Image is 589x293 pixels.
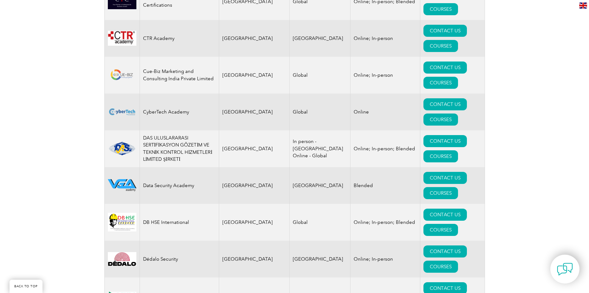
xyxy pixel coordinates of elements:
[219,241,290,277] td: [GEOGRAPHIC_DATA]
[350,130,420,167] td: Online; In-person; Blended
[423,62,467,74] a: CONTACT US
[423,98,467,110] a: CONTACT US
[290,94,350,130] td: Global
[423,187,458,199] a: COURSES
[219,20,290,57] td: [GEOGRAPHIC_DATA]
[140,94,219,130] td: CyberTech Academy
[350,57,420,94] td: Online; In-person
[290,130,350,167] td: In person - [GEOGRAPHIC_DATA] Online - Global
[219,167,290,204] td: [GEOGRAPHIC_DATA]
[140,241,219,277] td: Dédalo Security
[423,3,458,15] a: COURSES
[108,104,136,120] img: fbf62885-d94e-ef11-a316-000d3ad139cf-logo.png
[350,204,420,241] td: Online; In-person; Blended
[350,241,420,277] td: Online; In-person
[350,94,420,130] td: Online
[423,40,458,52] a: COURSES
[108,68,136,82] img: b118c505-f3a0-ea11-a812-000d3ae11abd-logo.png
[423,245,467,257] a: CONTACT US
[140,167,219,204] td: Data Security Academy
[423,150,458,162] a: COURSES
[290,20,350,57] td: [GEOGRAPHIC_DATA]
[108,179,136,192] img: 2712ab11-b677-ec11-8d20-002248183cf6-logo.png
[108,252,136,266] img: 8151da1a-2f8e-ee11-be36-000d3ae1a22b-logo.png
[140,57,219,94] td: Cue-Biz Marketing and Consulting India Private Limited
[290,204,350,241] td: Global
[350,20,420,57] td: Online; In-person
[423,114,458,126] a: COURSES
[108,213,136,231] img: 5361e80d-26f3-ed11-8848-00224814fd52-logo.jpg
[557,261,573,277] img: contact-chat.png
[219,94,290,130] td: [GEOGRAPHIC_DATA]
[219,204,290,241] td: [GEOGRAPHIC_DATA]
[140,204,219,241] td: DB HSE International
[219,57,290,94] td: [GEOGRAPHIC_DATA]
[140,20,219,57] td: CTR Academy
[350,167,420,204] td: Blended
[10,280,43,293] a: BACK TO TOP
[290,57,350,94] td: Global
[290,241,350,277] td: [GEOGRAPHIC_DATA]
[108,30,136,46] img: da24547b-a6e0-e911-a812-000d3a795b83-logo.png
[423,261,458,273] a: COURSES
[108,141,136,156] img: 1ae26fad-5735-ef11-a316-002248972526-logo.png
[140,130,219,167] td: DAS ULUSLARARASI SERTİFİKASYON GÖZETİM VE TEKNİK KONTROL HİZMETLERİ LİMİTED ŞİRKETİ
[423,224,458,236] a: COURSES
[579,3,587,9] img: en
[423,172,467,184] a: CONTACT US
[219,130,290,167] td: [GEOGRAPHIC_DATA]
[423,135,467,147] a: CONTACT US
[423,77,458,89] a: COURSES
[423,25,467,37] a: CONTACT US
[290,167,350,204] td: [GEOGRAPHIC_DATA]
[423,209,467,221] a: CONTACT US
